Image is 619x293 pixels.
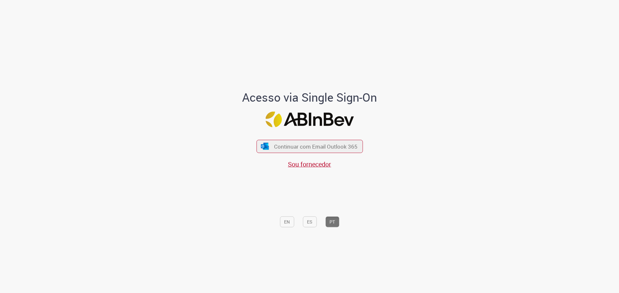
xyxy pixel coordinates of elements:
button: EN [280,216,294,227]
button: ícone Azure/Microsoft 360 Continuar com Email Outlook 365 [256,140,363,153]
button: ES [303,216,317,227]
a: Sou fornecedor [288,160,331,169]
span: Continuar com Email Outlook 365 [274,143,358,150]
button: PT [325,216,339,227]
img: Logo ABInBev [265,111,354,127]
img: ícone Azure/Microsoft 360 [260,143,270,150]
h1: Acesso via Single Sign-On [220,91,399,104]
